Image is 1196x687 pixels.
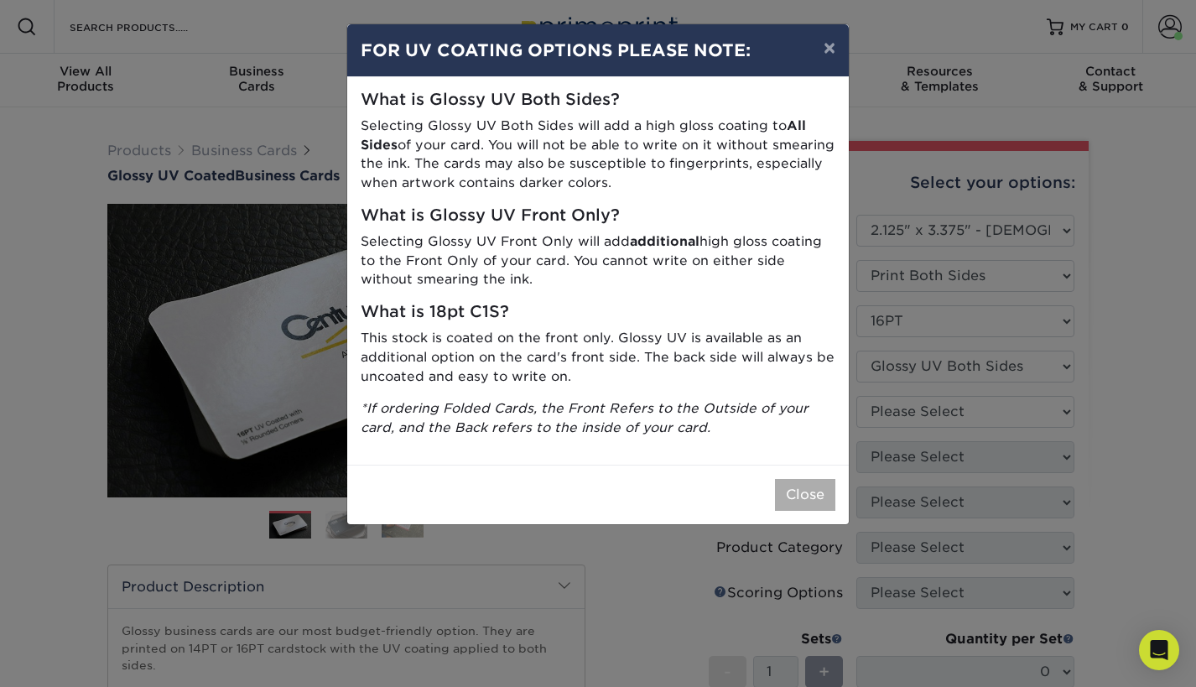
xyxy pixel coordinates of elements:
i: *If ordering Folded Cards, the Front Refers to the Outside of your card, and the Back refers to t... [361,400,809,435]
strong: additional [630,233,699,249]
div: Open Intercom Messenger [1139,630,1179,670]
p: Selecting Glossy UV Both Sides will add a high gloss coating to of your card. You will not be abl... [361,117,835,193]
strong: All Sides [361,117,806,153]
h5: What is 18pt C1S? [361,303,835,322]
h5: What is Glossy UV Both Sides? [361,91,835,110]
button: × [810,24,849,71]
p: This stock is coated on the front only. Glossy UV is available as an additional option on the car... [361,329,835,386]
h4: FOR UV COATING OPTIONS PLEASE NOTE: [361,38,835,63]
button: Close [775,479,835,511]
p: Selecting Glossy UV Front Only will add high gloss coating to the Front Only of your card. You ca... [361,232,835,289]
h5: What is Glossy UV Front Only? [361,206,835,226]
